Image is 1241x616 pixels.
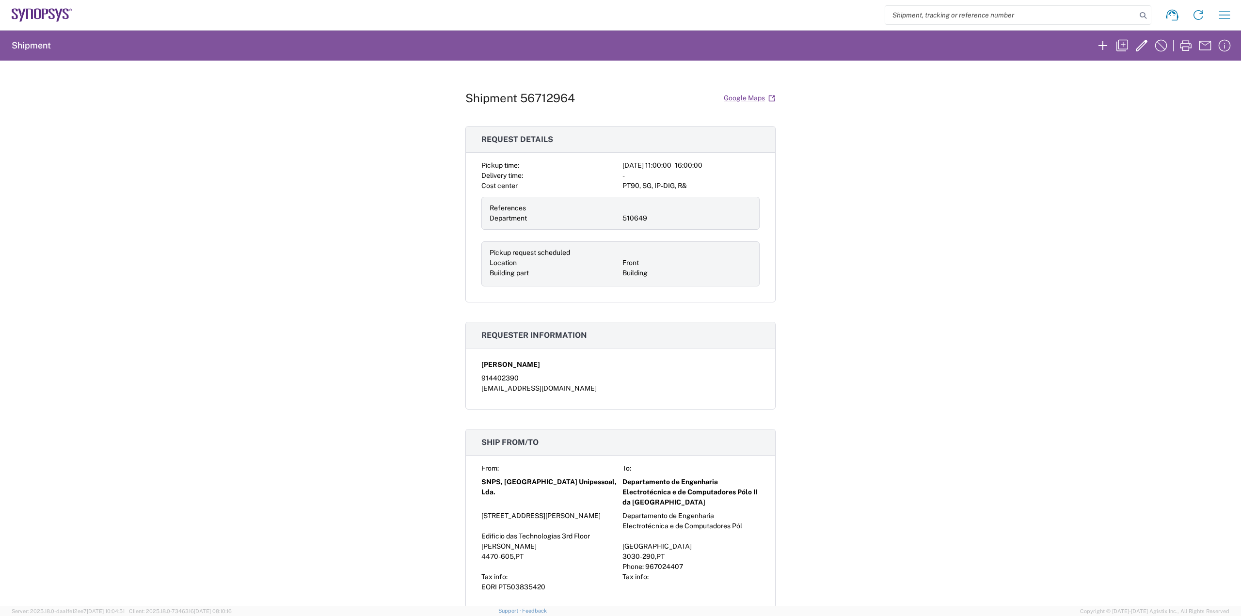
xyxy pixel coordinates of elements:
[481,172,523,179] span: Delivery time:
[622,573,649,581] span: Tax info:
[1080,607,1229,616] span: Copyright © [DATE]-[DATE] Agistix Inc., All Rights Reserved
[723,90,776,107] a: Google Maps
[490,213,619,223] div: Department
[465,91,575,105] h1: Shipment 56712964
[622,553,655,560] span: 3030-290
[129,608,232,614] span: Client: 2025.18.0-7346316
[514,553,515,560] span: ,
[490,249,570,256] span: Pickup request scheduled
[194,608,232,614] span: [DATE] 08:10:16
[498,583,545,591] span: PT503835420
[481,331,587,340] span: Requester information
[481,438,539,447] span: Ship from/to
[622,464,631,472] span: To:
[481,182,518,190] span: Cost center
[622,259,639,267] span: Front
[622,171,760,181] div: -
[622,511,760,531] div: Departamento de Engenharia Electrotécnica e de Computadores Pól
[481,553,514,560] span: 4470-605
[498,608,523,614] a: Support
[490,269,529,277] span: Building part
[12,40,51,51] h2: Shipment
[481,583,497,591] span: EORI
[12,608,125,614] span: Server: 2025.18.0-daa1fe12ee7
[481,531,619,541] div: Edificio das Technologias 3rd Floor
[655,553,656,560] span: ,
[656,553,665,560] span: PT
[481,360,540,370] span: [PERSON_NAME]
[481,573,508,581] span: Tax info:
[481,373,760,383] div: 914402390
[490,259,517,267] span: Location
[481,161,519,169] span: Pickup time:
[622,181,760,191] div: PT90, SG, IP-DIG, R&
[515,553,524,560] span: PT
[522,608,547,614] a: Feedback
[622,213,751,223] div: 510649
[622,160,760,171] div: [DATE] 11:00:00 - 16:00:00
[622,542,692,550] span: [GEOGRAPHIC_DATA]
[87,608,125,614] span: [DATE] 10:04:51
[622,477,760,507] span: Departamento de Engenharia Electrotécnica e de Computadores Pólo II da [GEOGRAPHIC_DATA]
[481,477,619,497] span: SNPS, [GEOGRAPHIC_DATA] Unipessoal, Lda.
[645,563,683,570] span: 967024407
[481,135,553,144] span: Request details
[622,563,644,570] span: Phone:
[490,204,526,212] span: References
[885,6,1136,24] input: Shipment, tracking or reference number
[481,383,760,394] div: [EMAIL_ADDRESS][DOMAIN_NAME]
[481,542,537,550] span: [PERSON_NAME]
[622,269,648,277] span: Building
[481,511,619,531] div: [STREET_ADDRESS][PERSON_NAME]
[481,464,499,472] span: From:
